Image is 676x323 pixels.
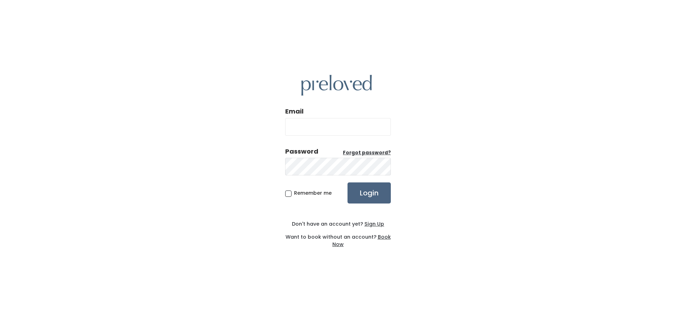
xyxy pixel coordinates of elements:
div: Don't have an account yet? [285,220,391,228]
a: Book Now [332,233,391,248]
u: Forgot password? [343,149,391,156]
span: Remember me [294,189,332,196]
img: preloved logo [301,75,372,96]
div: Password [285,147,318,156]
a: Sign Up [363,220,384,227]
input: Login [348,182,391,204]
label: Email [285,107,303,116]
a: Forgot password? [343,149,391,156]
div: Want to book without an account? [285,228,391,248]
u: Sign Up [364,220,384,227]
